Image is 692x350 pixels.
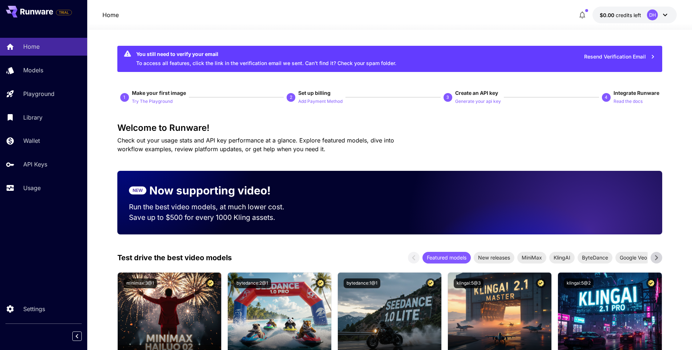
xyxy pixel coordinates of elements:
[206,278,215,288] button: Certified Model – Vetted for best performance and includes a commercial license.
[56,8,72,17] span: Add your payment card to enable full platform functionality.
[132,98,173,105] p: Try The Playground
[614,90,659,96] span: Integrate Runware
[615,254,651,261] span: Google Veo
[455,97,501,105] button: Generate your api key
[234,278,271,288] button: bytedance:2@1
[132,97,173,105] button: Try The Playground
[344,278,380,288] button: bytedance:1@1
[23,113,43,122] p: Library
[578,252,612,263] div: ByteDance
[23,305,45,313] p: Settings
[298,97,343,105] button: Add Payment Method
[102,11,119,19] nav: breadcrumb
[133,187,143,194] p: NEW
[298,90,331,96] span: Set up billing
[616,12,641,18] span: credits left
[117,137,394,153] span: Check out your usage stats and API key performance at a glance. Explore featured models, dive int...
[23,160,47,169] p: API Keys
[123,94,126,101] p: 1
[124,278,157,288] button: minimax:3@1
[615,252,651,263] div: Google Veo
[536,278,546,288] button: Certified Model – Vetted for best performance and includes a commercial license.
[129,202,298,212] p: Run the best video models, at much lower cost.
[474,254,514,261] span: New releases
[102,11,119,19] a: Home
[23,42,40,51] p: Home
[646,278,656,288] button: Certified Model – Vetted for best performance and includes a commercial license.
[149,182,271,199] p: Now supporting video!
[580,49,659,64] button: Resend Verification Email
[117,123,662,133] h3: Welcome to Runware!
[600,11,641,19] div: $0.00
[517,254,546,261] span: MiniMax
[78,330,87,343] div: Collapse sidebar
[605,94,607,101] p: 4
[549,254,575,261] span: KlingAI
[23,136,40,145] p: Wallet
[117,252,232,263] p: Test drive the best video models
[614,97,643,105] button: Read the docs
[549,252,575,263] div: KlingAI
[474,252,514,263] div: New releases
[23,184,41,192] p: Usage
[290,94,292,101] p: 2
[422,254,471,261] span: Featured models
[72,331,82,341] button: Collapse sidebar
[298,98,343,105] p: Add Payment Method
[647,9,658,20] div: DH
[455,98,501,105] p: Generate your api key
[136,50,396,58] div: You still need to verify your email
[422,252,471,263] div: Featured models
[132,90,186,96] span: Make your first image
[446,94,449,101] p: 3
[129,212,298,223] p: Save up to $500 for every 1000 Kling assets.
[23,66,43,75] p: Models
[454,278,483,288] button: klingai:5@3
[517,252,546,263] div: MiniMax
[592,7,677,23] button: $0.00DH
[136,48,396,70] div: To access all features, click the link in the verification email we sent. Can’t find it? Check yo...
[23,89,54,98] p: Playground
[614,98,643,105] p: Read the docs
[578,254,612,261] span: ByteDance
[455,90,498,96] span: Create an API key
[56,10,72,15] span: TRIAL
[316,278,325,288] button: Certified Model – Vetted for best performance and includes a commercial license.
[564,278,594,288] button: klingai:5@2
[426,278,436,288] button: Certified Model – Vetted for best performance and includes a commercial license.
[600,12,616,18] span: $0.00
